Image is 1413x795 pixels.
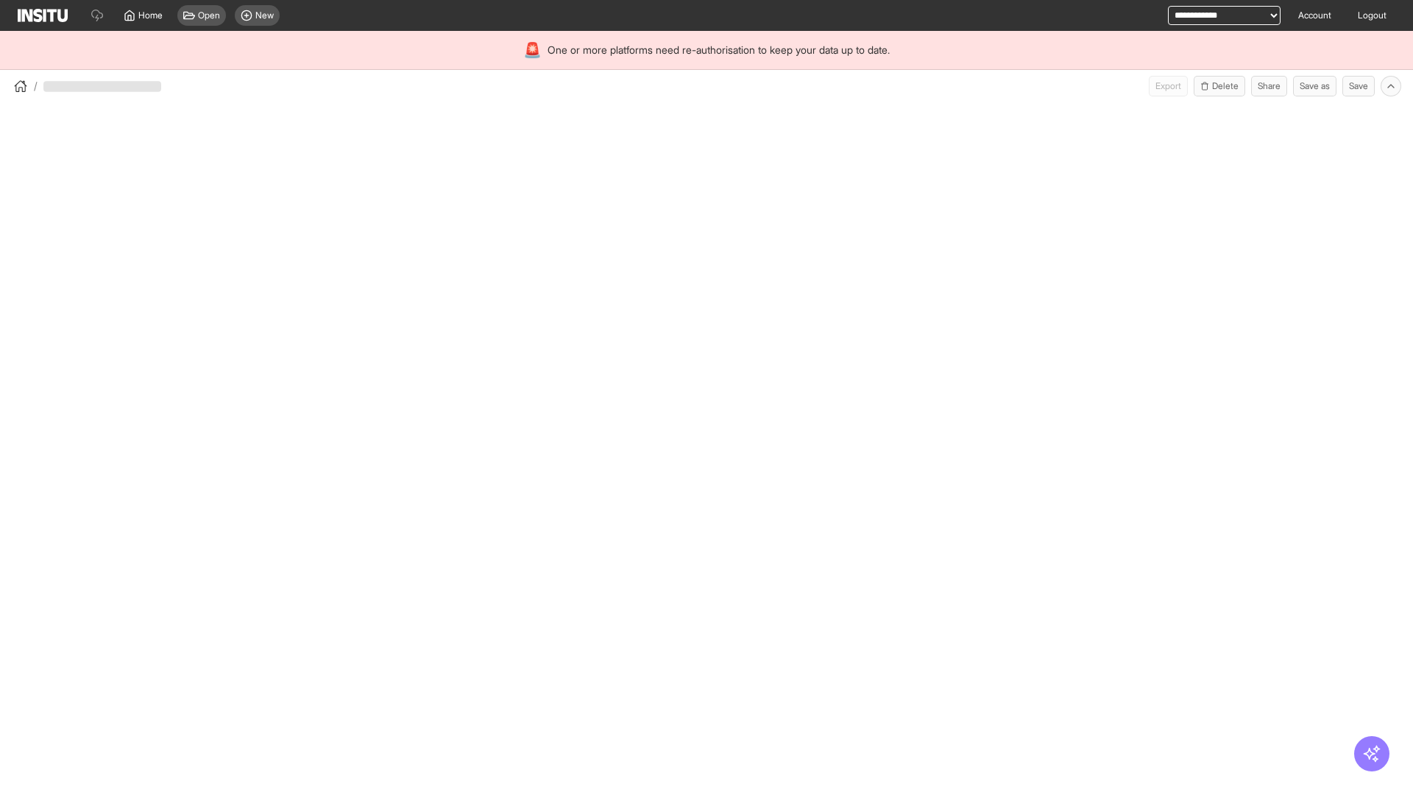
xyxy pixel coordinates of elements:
[523,40,542,60] div: 🚨
[255,10,274,21] span: New
[138,10,163,21] span: Home
[34,79,38,93] span: /
[18,9,68,22] img: Logo
[1194,76,1245,96] button: Delete
[1293,76,1336,96] button: Save as
[1149,76,1188,96] span: Can currently only export from Insights reports.
[198,10,220,21] span: Open
[1149,76,1188,96] button: Export
[548,43,890,57] span: One or more platforms need re-authorisation to keep your data up to date.
[12,77,38,95] button: /
[1251,76,1287,96] button: Share
[1342,76,1375,96] button: Save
